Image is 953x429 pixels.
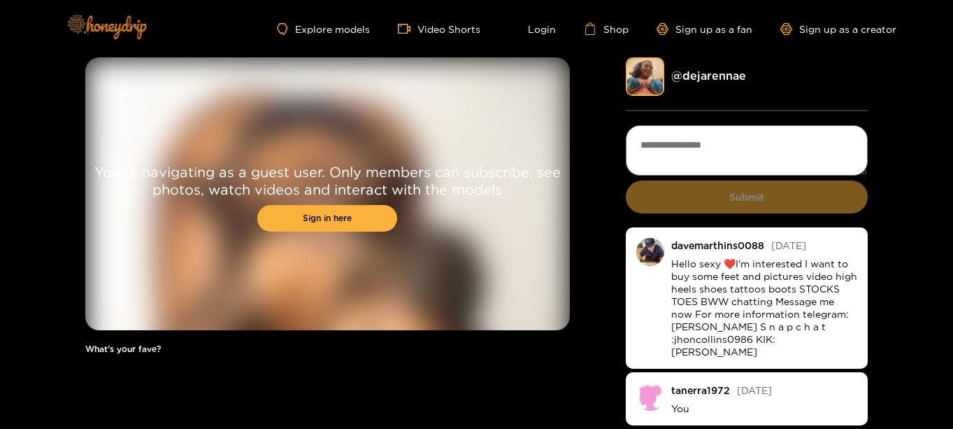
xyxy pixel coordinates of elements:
span: [DATE] [771,240,806,251]
a: Sign in here [257,205,397,232]
a: Video Shorts [398,22,480,35]
div: tanerra1972 [671,385,730,395]
span: video-camera [398,22,417,35]
span: [DATE] [737,385,772,395]
a: Explore models [277,23,369,35]
p: You [671,402,858,415]
p: You're navigating as a guest user. Only members can subscribe, see photos, watch videos and inter... [85,163,570,198]
a: @ dejarennae [671,69,746,82]
img: no-avatar.png [636,383,664,411]
img: dejarennae [626,57,664,96]
button: Submit [626,181,868,213]
a: Sign up as a fan [657,23,752,35]
a: Login [508,22,556,35]
a: Shop [584,22,629,35]
a: Sign up as a creator [780,23,896,35]
div: davemarthins0088 [671,240,764,251]
p: Hello sexy ❤️I'm interested I want to buy some feet and pictures video high heels shoes tattoos b... [671,258,858,358]
h1: What's your fave? [85,344,570,354]
img: o3nvo-fb_img_1731113975378.jpg [636,238,664,266]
